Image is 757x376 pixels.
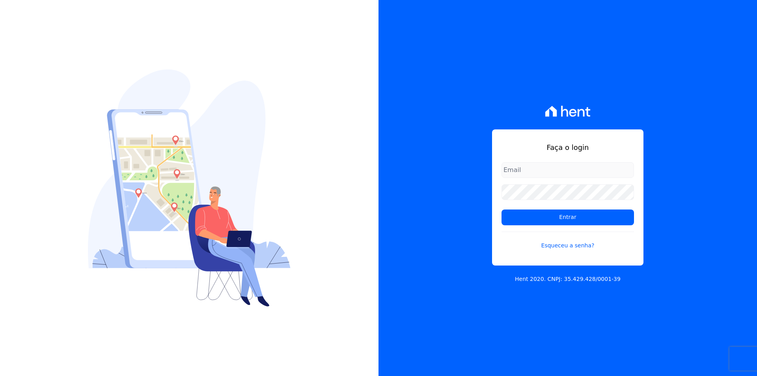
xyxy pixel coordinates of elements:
p: Hent 2020. CNPJ: 35.429.428/0001-39 [515,275,621,283]
h1: Faça o login [502,142,634,153]
input: Email [502,162,634,178]
input: Entrar [502,210,634,225]
a: Esqueceu a senha? [502,232,634,250]
img: Login [88,69,291,307]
